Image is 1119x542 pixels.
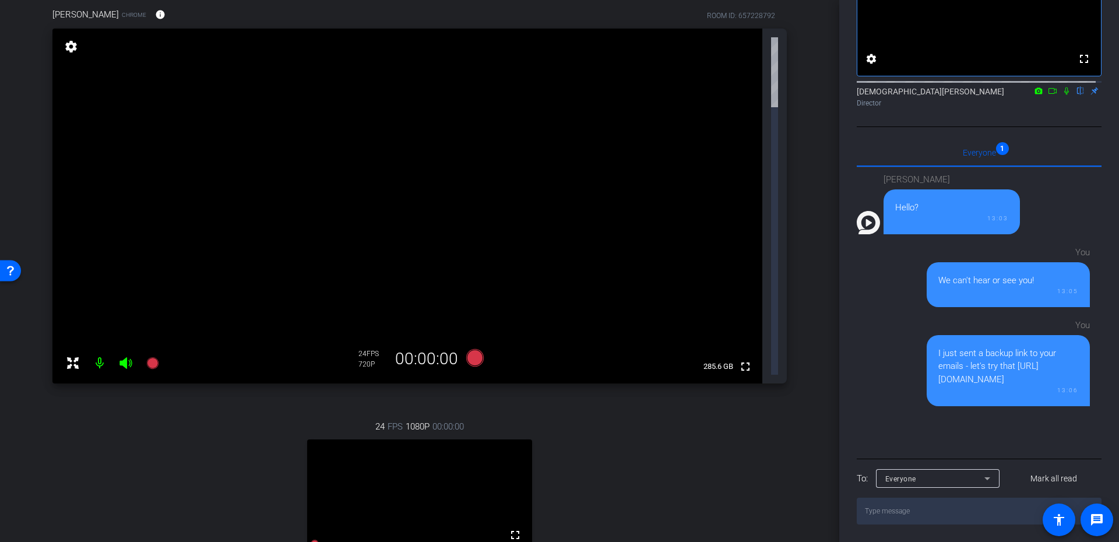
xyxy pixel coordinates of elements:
mat-icon: message [1090,513,1104,527]
span: Mark all read [1030,473,1077,485]
div: [DEMOGRAPHIC_DATA][PERSON_NAME] [857,86,1102,108]
div: 00:00:00 [388,349,466,369]
mat-icon: info [155,9,166,20]
div: I just sent a backup link to your emails - let's try that [URL][DOMAIN_NAME] [938,347,1078,386]
mat-icon: settings [63,40,79,54]
div: You [927,246,1090,259]
span: 285.6 GB [699,360,737,374]
div: Hello? [895,201,1008,214]
mat-icon: fullscreen [508,528,522,542]
span: 24 [375,420,385,433]
span: FPS [367,350,379,358]
span: Everyone [885,475,916,483]
div: ROOM ID: 657228792 [707,10,775,21]
div: You [927,319,1090,332]
span: Chrome [122,10,146,19]
div: 13:05 [938,287,1078,295]
span: Everyone [963,149,996,157]
span: FPS [388,420,403,433]
mat-icon: flip [1074,85,1088,96]
img: Profile [857,211,880,234]
div: 13:03 [895,214,1008,223]
button: Mark all read [1007,468,1102,489]
span: [PERSON_NAME] [52,8,119,21]
span: 00:00:00 [432,420,464,433]
mat-icon: fullscreen [1077,52,1091,66]
div: [PERSON_NAME] [884,173,1020,186]
mat-icon: accessibility [1052,513,1066,527]
div: To: [857,472,868,485]
mat-icon: fullscreen [738,360,752,374]
div: We can't hear or see you! [938,274,1078,287]
span: 1080P [406,420,430,433]
div: 720P [358,360,388,369]
div: Director [857,98,1102,108]
mat-icon: settings [864,52,878,66]
div: 13:06 [938,386,1078,395]
div: 24 [358,349,388,358]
